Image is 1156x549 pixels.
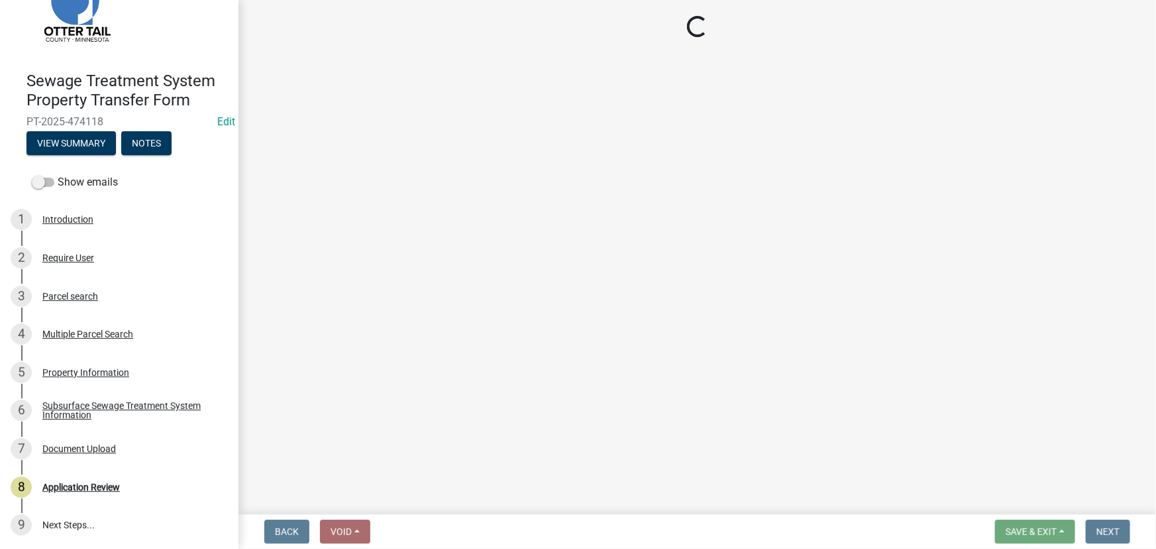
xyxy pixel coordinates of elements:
div: 1 [11,209,32,230]
label: Show emails [32,174,118,190]
div: 8 [11,477,32,498]
button: Next [1086,520,1130,544]
wm-modal-confirm: Summary [26,139,116,149]
span: Back [275,526,299,537]
span: Save & Exit [1006,526,1057,537]
div: 3 [11,286,32,307]
div: Application Review [42,483,120,492]
span: Next [1096,526,1120,537]
wm-modal-confirm: Notes [121,139,172,149]
div: Multiple Parcel Search [42,330,133,339]
span: Void [331,526,352,537]
div: 6 [11,400,32,421]
div: Introduction [42,215,93,224]
div: Property Information [42,368,129,377]
div: 7 [11,438,32,459]
button: Save & Exit [995,520,1075,544]
button: View Summary [26,131,116,155]
div: 9 [11,515,32,536]
div: 2 [11,247,32,269]
h4: Sewage Treatment System Property Transfer Form [26,72,228,110]
div: Subsurface Sewage Treatment System Information [42,401,217,420]
button: Void [320,520,370,544]
div: 5 [11,362,32,383]
button: Notes [121,131,172,155]
div: Document Upload [42,444,116,454]
div: Require User [42,253,94,263]
button: Back [264,520,309,544]
span: PT-2025-474118 [26,115,212,128]
div: 4 [11,324,32,345]
div: Parcel search [42,292,98,301]
a: Edit [217,115,235,128]
wm-modal-confirm: Edit Application Number [217,115,235,128]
